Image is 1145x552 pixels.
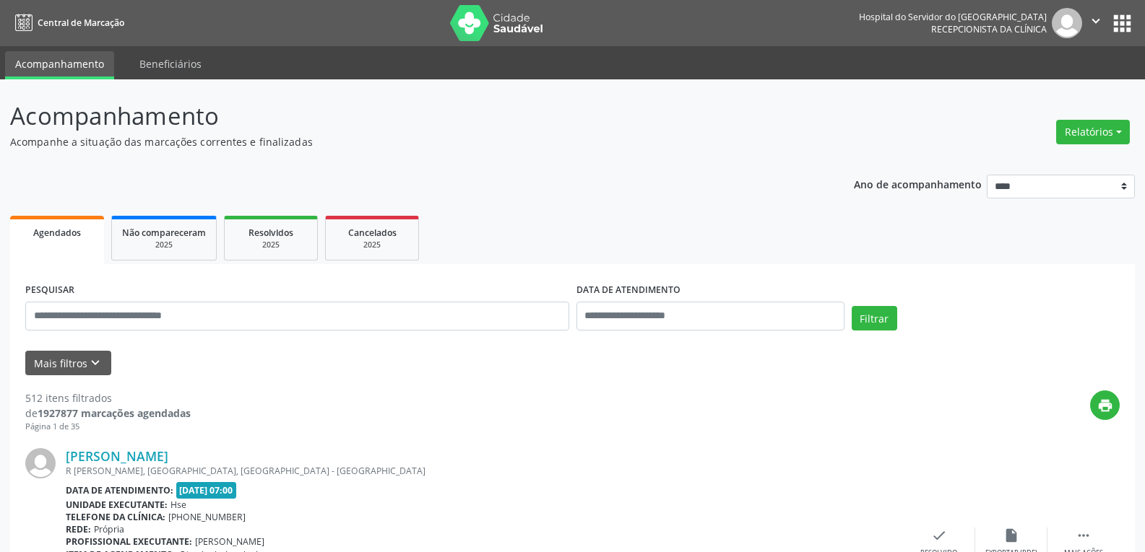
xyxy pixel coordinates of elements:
div: Hospital do Servidor do [GEOGRAPHIC_DATA] [859,11,1047,23]
img: img [1052,8,1082,38]
p: Acompanhe a situação das marcações correntes e finalizadas [10,134,798,149]
div: 2025 [122,240,206,250]
a: Acompanhamento [5,51,114,79]
a: [PERSON_NAME] [66,448,168,464]
i: insert_drive_file [1003,527,1019,543]
button: Relatórios [1056,120,1130,144]
b: Data de atendimento: [66,484,173,496]
i:  [1088,13,1104,29]
div: 2025 [336,240,408,250]
span: Cancelados [348,227,397,239]
img: img [25,448,56,478]
p: Acompanhamento [10,98,798,134]
div: 512 itens filtrados [25,390,191,406]
div: de [25,406,191,421]
button: Filtrar [852,306,897,330]
a: Central de Marcação [10,11,124,35]
span: Própria [94,523,124,535]
span: Hse [170,499,186,511]
button:  [1082,8,1110,38]
b: Rede: [66,523,91,535]
p: Ano de acompanhamento [854,175,982,193]
button: apps [1110,11,1135,36]
b: Profissional executante: [66,535,192,548]
span: [DATE] 07:00 [176,482,237,499]
span: Central de Marcação [38,17,124,29]
b: Telefone da clínica: [66,511,165,523]
strong: 1927877 marcações agendadas [38,406,191,420]
div: 2025 [235,240,307,250]
label: PESQUISAR [25,279,74,302]
i:  [1076,527,1092,543]
button: print [1090,390,1120,420]
span: Recepcionista da clínica [931,23,1047,35]
span: Resolvidos [249,227,293,239]
div: R [PERSON_NAME], [GEOGRAPHIC_DATA], [GEOGRAPHIC_DATA] - [GEOGRAPHIC_DATA] [66,465,903,477]
label: DATA DE ATENDIMENTO [576,279,680,302]
button: Mais filtroskeyboard_arrow_down [25,351,111,376]
span: Agendados [33,227,81,239]
i: check [931,527,947,543]
div: Página 1 de 35 [25,421,191,433]
b: Unidade executante: [66,499,168,511]
span: Não compareceram [122,227,206,239]
span: [PERSON_NAME] [195,535,264,548]
i: keyboard_arrow_down [87,355,103,371]
span: [PHONE_NUMBER] [168,511,246,523]
a: Beneficiários [129,51,212,76]
i: print [1097,398,1113,413]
